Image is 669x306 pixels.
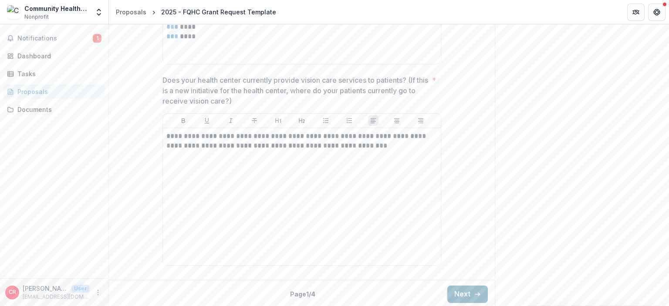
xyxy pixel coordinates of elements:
[321,115,331,126] button: Bullet List
[17,105,98,114] div: Documents
[116,7,146,17] div: Proposals
[112,6,150,18] a: Proposals
[112,6,280,18] nav: breadcrumb
[23,293,89,301] p: [EMAIL_ADDRESS][DOMAIN_NAME]
[162,75,429,106] p: Does your health center currently provide vision care services to patients? (If this is a new ini...
[24,13,49,21] span: Nonprofit
[161,7,276,17] div: 2025 - FQHC Grant Request Template
[3,67,105,81] a: Tasks
[344,115,355,126] button: Ordered List
[3,49,105,63] a: Dashboard
[648,3,666,21] button: Get Help
[17,51,98,61] div: Dashboard
[416,115,426,126] button: Align Right
[178,115,189,126] button: Bold
[93,34,101,43] span: 1
[297,115,307,126] button: Heading 2
[9,289,16,295] div: Christine Rutkoski
[447,286,488,303] button: Next
[226,115,236,126] button: Italicize
[392,115,402,126] button: Align Center
[3,31,105,45] button: Notifications1
[368,115,378,126] button: Align Left
[93,287,103,298] button: More
[7,5,21,19] img: Community Healthcare Network
[17,35,93,42] span: Notifications
[71,285,89,293] p: User
[273,115,284,126] button: Heading 1
[202,115,212,126] button: Underline
[290,289,315,299] p: Page 1 / 4
[627,3,645,21] button: Partners
[24,4,89,13] div: Community Healthcare Network
[17,69,98,78] div: Tasks
[3,102,105,117] a: Documents
[3,84,105,99] a: Proposals
[93,3,105,21] button: Open entity switcher
[17,87,98,96] div: Proposals
[23,284,68,293] p: [PERSON_NAME]
[249,115,260,126] button: Strike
